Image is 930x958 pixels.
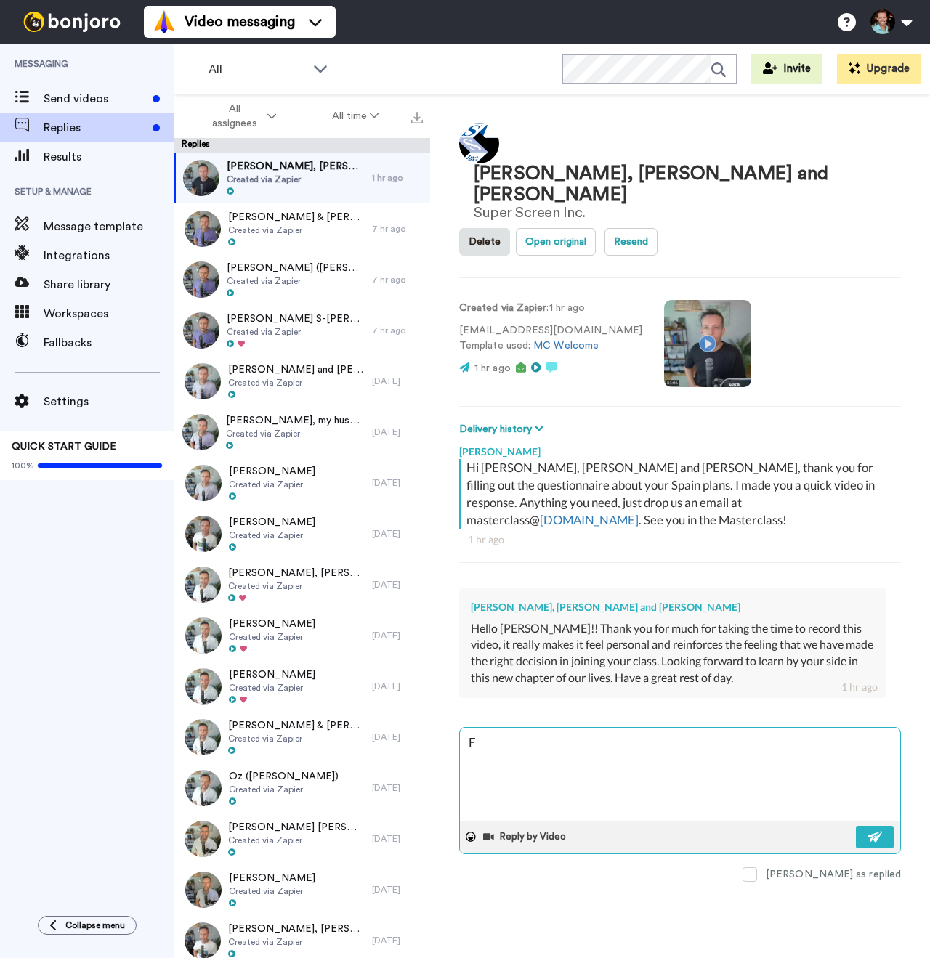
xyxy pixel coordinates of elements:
[228,362,365,377] span: [PERSON_NAME] and [PERSON_NAME]
[372,731,423,743] div: [DATE]
[185,465,222,501] img: d4529c58-71d0-4565-a29c-842a7d7b5695-thumb.jpg
[766,867,901,882] div: [PERSON_NAME] as replied
[174,559,430,610] a: [PERSON_NAME], [PERSON_NAME]Created via Zapier[DATE]
[226,428,365,439] span: Created via Zapier
[185,363,221,399] img: 2101aa5f-318e-4075-82e1-57f3f9e858cb-thumb.jpg
[372,681,423,692] div: [DATE]
[459,323,642,354] p: [EMAIL_ADDRESS][DOMAIN_NAME] Template used:
[44,218,174,235] span: Message template
[228,922,365,936] span: [PERSON_NAME], [PERSON_NAME]
[229,769,339,784] span: Oz ([PERSON_NAME])
[174,610,430,661] a: [PERSON_NAME]Created via Zapier[DATE]
[174,254,430,305] a: [PERSON_NAME] ([PERSON_NAME] and [PERSON_NAME])Created via Zapier7 hr ago
[841,680,878,694] div: 1 hr ago
[206,102,264,131] span: All assignees
[174,458,430,508] a: [PERSON_NAME]Created via Zapier[DATE]
[372,325,423,336] div: 7 hr ago
[868,831,883,843] img: send-white.svg
[17,12,126,32] img: bj-logo-header-white.svg
[474,363,511,373] span: 1 hr ago
[65,920,125,931] span: Collapse menu
[185,872,222,908] img: 320c3a44-3b99-488f-b097-7365a407dac2-thumb.jpg
[837,54,921,84] button: Upgrade
[229,479,315,490] span: Created via Zapier
[372,376,423,387] div: [DATE]
[209,61,306,78] span: All
[459,301,642,316] p: : 1 hr ago
[185,617,222,654] img: af2f56d8-fe72-4a66-9c2b-4acd31d6b90f-thumb.jpg
[228,224,365,236] span: Created via Zapier
[229,515,315,529] span: [PERSON_NAME]
[459,123,499,163] img: Image of Diego Cutrera, Carolina Cutrera and Erika Cutrera
[174,508,430,559] a: [PERSON_NAME]Created via Zapier[DATE]
[228,566,365,580] span: [PERSON_NAME], [PERSON_NAME]
[185,12,295,32] span: Video messaging
[185,211,221,247] img: 2ee1ddf5-1bd2-4457-9abd-17c42a6850f9-thumb.jpg
[174,661,430,712] a: [PERSON_NAME]Created via Zapier[DATE]
[372,274,423,285] div: 7 hr ago
[44,119,147,137] span: Replies
[227,174,365,185] span: Created via Zapier
[185,821,221,857] img: c1798110-014c-4a00-bc1c-82f46b982d64-thumb.jpg
[460,728,900,821] textarea: F
[372,172,423,184] div: 1 hr ago
[372,579,423,590] div: [DATE]
[174,153,430,203] a: [PERSON_NAME], [PERSON_NAME] and [PERSON_NAME]Created via Zapier1 hr ago
[540,512,639,527] a: [DOMAIN_NAME]
[228,377,365,389] span: Created via Zapier
[229,885,315,897] span: Created via Zapier
[177,96,304,137] button: All assignees
[227,275,365,287] span: Created via Zapier
[459,437,901,459] div: [PERSON_NAME]
[466,459,897,529] div: Hi [PERSON_NAME], [PERSON_NAME] and [PERSON_NAME], thank you for filling out the questionnaire ab...
[229,464,315,479] span: [PERSON_NAME]
[229,631,315,643] span: Created via Zapier
[229,667,315,682] span: [PERSON_NAME]
[185,516,222,552] img: bc6e5329-5e82-475e-8b3c-04db92e7dd70-thumb.jpg
[174,813,430,864] a: [PERSON_NAME] [PERSON_NAME]Created via Zapier[DATE]
[185,770,222,806] img: a86dd238-ea13-4459-93af-1c64c4907583-thumb.jpg
[482,826,570,848] button: Reply by Video
[174,763,430,813] a: Oz ([PERSON_NAME])Created via Zapier[DATE]
[533,341,599,351] a: MC Welcome
[44,247,174,264] span: Integrations
[228,210,365,224] span: [PERSON_NAME] & [PERSON_NAME]
[44,334,174,352] span: Fallbacks
[459,228,510,256] button: Delete
[516,228,596,256] button: Open original
[407,105,427,127] button: Export all results that match these filters now.
[229,682,315,694] span: Created via Zapier
[459,421,548,437] button: Delivery history
[471,600,875,614] div: [PERSON_NAME], [PERSON_NAME] and [PERSON_NAME]
[174,138,430,153] div: Replies
[229,871,315,885] span: [PERSON_NAME]
[228,936,365,948] span: Created via Zapier
[44,305,174,322] span: Workspaces
[183,312,219,349] img: 49710df9-edf9-4b26-9bab-b663121a7572-thumb.jpg
[44,393,174,410] span: Settings
[174,305,430,356] a: [PERSON_NAME] S-[PERSON_NAME] & [PERSON_NAME]Created via Zapier7 hr ago
[174,356,430,407] a: [PERSON_NAME] and [PERSON_NAME]Created via Zapier[DATE]
[471,620,875,686] div: Hello [PERSON_NAME]!! Thank you for much for taking the time to record this video, it really make...
[372,528,423,540] div: [DATE]
[304,103,408,129] button: All time
[228,718,365,733] span: [PERSON_NAME] & [PERSON_NAME]
[227,159,365,174] span: [PERSON_NAME], [PERSON_NAME] and [PERSON_NAME]
[474,205,894,221] div: Super Screen Inc.
[229,529,315,541] span: Created via Zapier
[228,733,365,744] span: Created via Zapier
[227,312,365,326] span: [PERSON_NAME] S-[PERSON_NAME] & [PERSON_NAME]
[174,407,430,458] a: [PERSON_NAME], my husband [PERSON_NAME], and our two kids [PERSON_NAME] (age [DEMOGRAPHIC_DATA]) ...
[228,835,365,846] span: Created via Zapier
[372,426,423,438] div: [DATE]
[372,223,423,235] div: 7 hr ago
[229,617,315,631] span: [PERSON_NAME]
[185,719,221,755] img: 1d78c754-7877-44d1-aa02-823a19ad6c45-thumb.jpg
[229,784,339,795] span: Created via Zapier
[468,532,892,547] div: 1 hr ago
[44,148,174,166] span: Results
[183,160,219,196] img: 943756c5-7002-4b87-9122-2ac90f775857-thumb.jpg
[751,54,822,84] button: Invite
[372,630,423,641] div: [DATE]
